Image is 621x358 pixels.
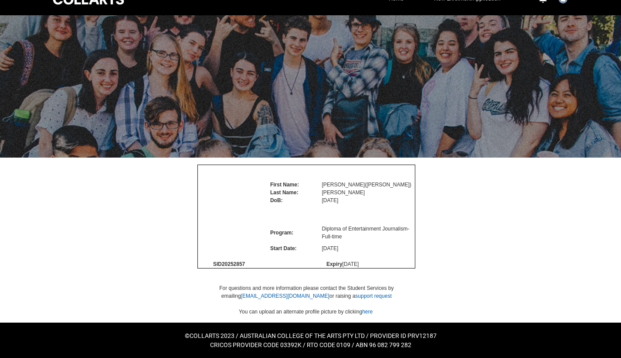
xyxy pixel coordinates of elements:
[326,261,343,267] span: Expiry
[241,293,329,299] a: [EMAIL_ADDRESS][DOMAIN_NAME]
[322,182,411,188] span: [PERSON_NAME] ( [PERSON_NAME] )
[270,197,283,203] span: DoB:
[219,285,394,299] span: For questions and more information please contact the Student Services by emailing or raising a
[355,293,391,299] a: support request
[270,189,299,196] span: Last Name:
[270,245,297,251] span: Start Date:
[322,245,338,251] span: [DATE]
[270,182,299,188] span: First Name:
[362,309,373,315] a: here
[213,261,245,267] span: SID 20252857
[322,189,365,196] span: [PERSON_NAME]
[322,197,338,203] span: [DATE]
[239,309,373,315] span: You can upload an alternate profile picture by clicking
[322,221,415,244] td: Diploma of Entertainment Journalism - Full-time
[343,261,359,267] span: [DATE]
[270,230,293,236] span: Program:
